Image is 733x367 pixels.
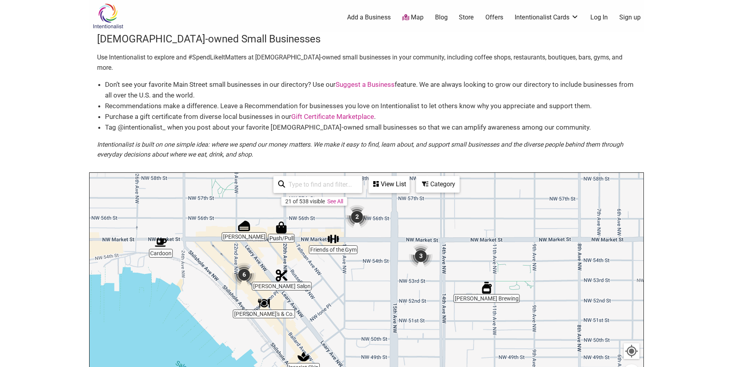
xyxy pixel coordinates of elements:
div: Push/Pull [275,222,287,233]
div: Iscariot Skin [298,351,309,363]
li: Tag @intentionalist_ when you post about your favorite [DEMOGRAPHIC_DATA]-owned small businesses ... [105,122,636,133]
a: Log In [590,13,608,22]
h3: [DEMOGRAPHIC_DATA]-owned Small Businesses [97,32,636,46]
div: 2 [345,205,369,229]
div: 6 [232,263,256,287]
a: Intentionalist Cards [515,13,579,22]
a: Sign up [619,13,641,22]
a: Blog [435,13,448,22]
button: Your Location [624,343,639,359]
div: Dough Joy [238,220,250,232]
div: Filter by category [416,176,460,193]
a: Gift Certificate Marketplace [291,113,374,120]
a: Map [402,13,424,22]
a: See All [327,198,343,205]
img: Intentionalist [89,3,127,29]
div: Category [417,177,459,192]
div: See a list of the visible businesses [368,176,410,193]
div: Friends of the Gym [327,233,339,245]
a: Offers [485,13,503,22]
div: 21 of 538 visible [285,198,325,205]
div: Type to search and filter [273,176,362,193]
div: Sarah Marsh Salon [276,270,288,281]
a: Store [459,13,474,22]
div: Percy's & Co. [258,297,270,309]
a: Suggest a Business [336,80,395,88]
li: Recommendations make a difference. Leave a Recommendation for businesses you love on Intentionali... [105,101,636,111]
li: Purchase a gift certificate from diverse local businesses in our . [105,111,636,122]
em: Intentionalist is built on one simple idea: where we spend our money matters. We make it easy to ... [97,141,623,159]
div: View List [369,177,409,192]
a: Add a Business [347,13,391,22]
input: Type to find and filter... [285,177,357,192]
div: Cardoon [155,237,167,248]
p: Use Intentionalist to explore and #SpendLikeItMatters at [DEMOGRAPHIC_DATA]-owned small businesse... [97,52,636,73]
div: 3 [409,244,433,268]
div: Stoup Brewing [481,282,492,294]
li: Don’t see your favorite Main Street small businesses in our directory? Use our feature. We are al... [105,79,636,101]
